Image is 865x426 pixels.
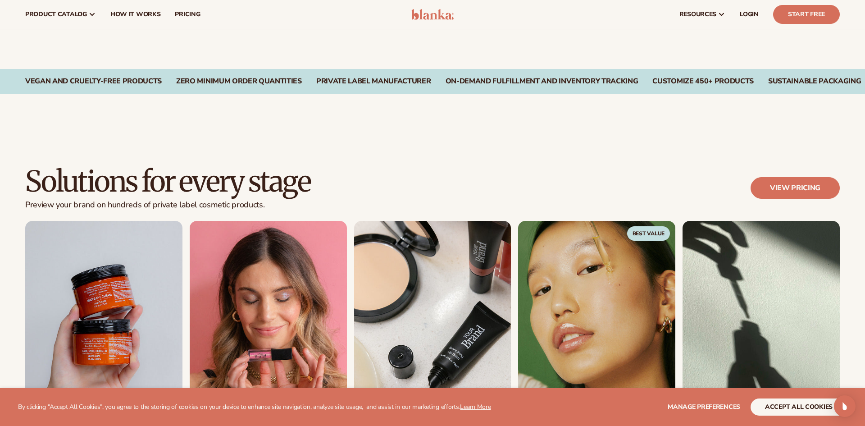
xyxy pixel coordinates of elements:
span: LOGIN [740,11,759,18]
a: Start Free [773,5,840,24]
span: Manage preferences [668,403,740,411]
img: Shopify Image 16 [518,221,675,421]
div: Zero Minimum Order Quantities [176,77,302,86]
span: resources [679,11,716,18]
button: Manage preferences [668,399,740,416]
div: CUSTOMIZE 450+ PRODUCTS [652,77,754,86]
img: Shopify Image 12 [190,221,347,421]
p: By clicking "Accept All Cookies", you agree to the storing of cookies on your device to enhance s... [18,403,491,411]
a: Learn More [460,403,491,411]
div: On-Demand Fulfillment and Inventory Tracking [446,77,638,86]
a: View pricing [751,177,840,199]
span: product catalog [25,11,87,18]
span: pricing [175,11,200,18]
div: PRIVATE LABEL MANUFACTURER [316,77,431,86]
img: Shopify Image 10 [25,221,182,421]
div: SUSTAINABLE PACKAGING [768,77,861,86]
span: Best Value [627,226,670,241]
span: How It Works [110,11,161,18]
button: accept all cookies [751,399,847,416]
img: logo [411,9,454,20]
div: Vegan and Cruelty-Free Products [25,77,162,86]
img: Shopify Image 18 [683,221,840,421]
div: Open Intercom Messenger [834,395,856,417]
img: Shopify Image 14 [354,221,511,421]
p: Preview your brand on hundreds of private label cosmetic products. [25,200,310,210]
h2: Solutions for every stage [25,166,310,197]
